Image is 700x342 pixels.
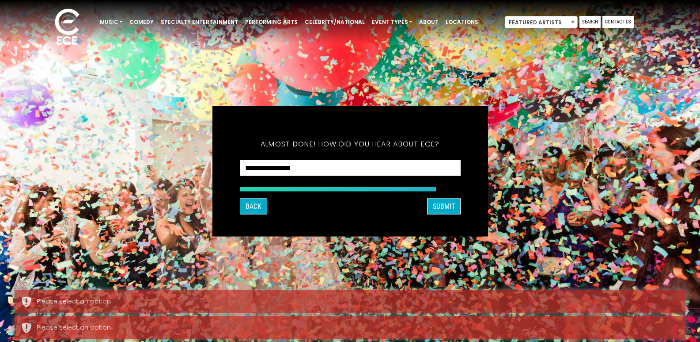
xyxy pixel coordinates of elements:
a: Performing Arts [242,15,301,30]
a: Event Types [368,15,416,30]
a: Music [96,15,126,30]
a: Comedy [126,15,157,30]
a: Specialty Entertainment [157,15,242,30]
div: Please select an option [37,297,679,306]
button: Back [240,198,267,214]
h5: Almost done! How did you hear about ECE? [240,128,461,160]
a: Celebrity/National [301,15,368,30]
span: Featured Artists [505,16,578,28]
img: ece_new_logo_whitev2-1.png [45,6,89,49]
a: Contact Us [602,16,634,28]
a: Search [579,16,601,28]
button: SUBMIT [427,198,461,214]
span: Featured Artists [505,16,577,29]
a: About [416,15,442,30]
a: Locations [442,15,482,30]
select: How did you hear about ECE [240,160,461,176]
div: Please select an option [37,323,679,332]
